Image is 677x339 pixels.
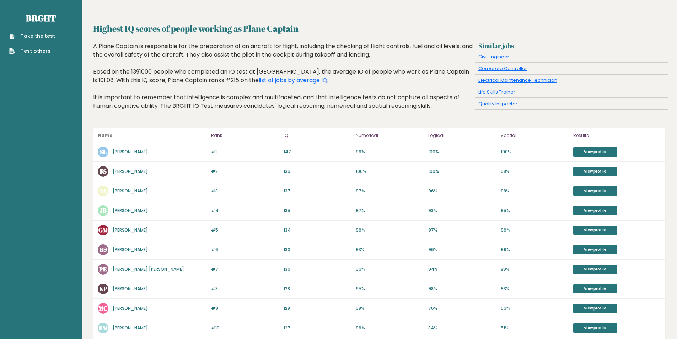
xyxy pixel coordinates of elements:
a: View profile [573,265,617,274]
a: list of jobs by average IQ [259,76,327,84]
h3: Similar jobs [478,42,666,49]
h2: Highest IQ scores of people working as Plane Captain [93,22,666,35]
p: #6 [211,247,279,253]
p: 98% [428,286,496,292]
a: Brght [26,12,56,24]
text: EM [99,324,108,332]
p: #3 [211,188,279,194]
p: 97% [428,227,496,233]
text: KP [99,285,107,293]
p: 96% [428,188,496,194]
p: 100% [356,168,424,175]
a: View profile [573,186,617,196]
p: #9 [211,305,279,312]
p: 100% [501,149,569,155]
p: 130 [284,247,352,253]
a: [PERSON_NAME] [113,305,148,311]
p: #2 [211,168,279,175]
p: 97% [356,188,424,194]
a: View profile [573,226,617,235]
a: [PERSON_NAME] [113,207,148,213]
text: PE [99,265,107,273]
text: YA [99,187,107,195]
p: Logical [428,131,496,140]
a: View profile [573,304,617,313]
a: View profile [573,167,617,176]
text: MC [98,304,108,312]
a: [PERSON_NAME] [113,149,148,155]
p: 95% [501,207,569,214]
p: #4 [211,207,279,214]
p: 69% [501,305,569,312]
a: [PERSON_NAME] [113,325,148,331]
p: 139 [284,168,352,175]
p: 76% [428,305,496,312]
p: 93% [356,247,424,253]
p: 99% [356,325,424,331]
p: #1 [211,149,279,155]
a: View profile [573,284,617,293]
text: JB [100,206,107,214]
text: SL [100,148,107,156]
p: #10 [211,325,279,331]
p: Spatial [501,131,569,140]
div: A Plane Captain is responsible for the preparation of an aircraft for flight, including the check... [93,42,473,121]
a: View profile [573,206,617,215]
p: 93% [428,207,496,214]
p: 147 [284,149,352,155]
p: 100% [428,168,496,175]
p: 96% [356,227,424,233]
p: 100% [428,149,496,155]
a: Corporate Controller [478,65,527,72]
a: Electrical Maintenance Technician [478,77,557,84]
p: 89% [501,266,569,272]
a: [PERSON_NAME] [113,168,148,174]
a: [PERSON_NAME] [113,286,148,292]
p: 130 [284,266,352,272]
a: View profile [573,245,617,254]
p: Results [573,131,661,140]
p: 65% [356,286,424,292]
p: #5 [211,227,279,233]
p: 98% [501,168,569,175]
a: [PERSON_NAME] [PERSON_NAME] [113,266,184,272]
p: 99% [356,266,424,272]
p: 96% [428,247,496,253]
p: 99% [356,149,424,155]
p: Numerical [356,131,424,140]
p: 94% [428,266,496,272]
p: IQ [284,131,352,140]
text: FS [100,167,107,175]
p: 128 [284,305,352,312]
a: Quality Inspector [478,100,517,107]
p: 99% [501,247,569,253]
text: GM [98,226,108,234]
a: Take the test [9,32,55,40]
a: [PERSON_NAME] [113,247,148,253]
p: 98% [501,188,569,194]
a: [PERSON_NAME] [113,227,148,233]
p: #7 [211,266,279,272]
p: 127 [284,325,352,331]
a: [PERSON_NAME] [113,188,148,194]
p: 96% [501,227,569,233]
p: Rank [211,131,279,140]
p: #8 [211,286,279,292]
a: View profile [573,323,617,333]
p: 84% [428,325,496,331]
p: 51% [501,325,569,331]
text: BS [100,245,107,254]
p: 97% [356,207,424,214]
p: 93% [501,286,569,292]
p: 128 [284,286,352,292]
p: 98% [356,305,424,312]
p: 135 [284,207,352,214]
a: Life Skills Trainer [478,89,515,95]
p: 134 [284,227,352,233]
p: 137 [284,188,352,194]
b: Name [98,132,112,138]
a: View profile [573,147,617,157]
a: Test others [9,47,55,55]
a: Civil Engineer [478,53,509,60]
